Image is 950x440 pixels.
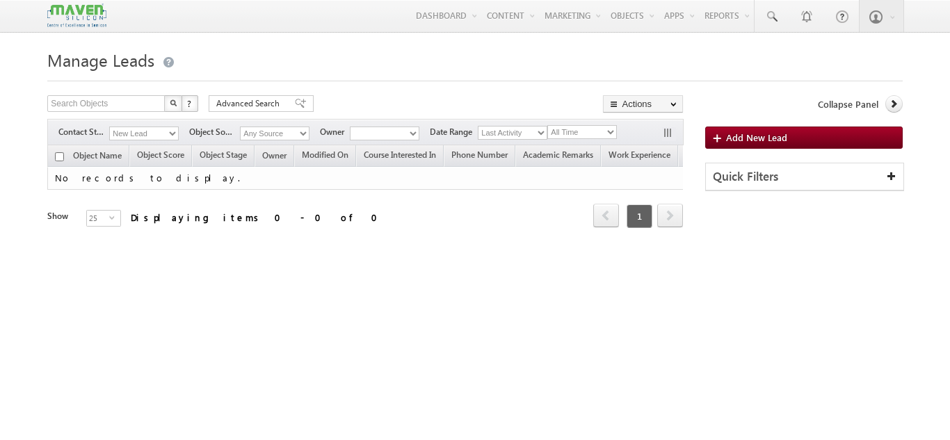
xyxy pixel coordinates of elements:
[602,147,677,165] a: Work Experience
[609,149,670,160] span: Work Experience
[58,126,109,138] span: Contact Stage
[193,147,254,165] a: Object Stage
[516,147,600,165] a: Academic Remarks
[593,205,619,227] a: prev
[262,150,287,161] span: Owner
[818,98,878,111] span: Collapse Panel
[320,126,350,138] span: Owner
[657,204,683,227] span: next
[130,147,191,165] a: Object Score
[444,147,515,165] a: Phone Number
[706,163,903,190] div: Quick Filters
[47,49,154,71] span: Manage Leads
[603,95,683,113] button: Actions
[137,149,184,160] span: Object Score
[109,214,120,220] span: select
[170,99,177,106] img: Search
[131,209,386,225] div: Displaying items 0 - 0 of 0
[364,149,436,160] span: Course Interested In
[47,3,106,28] img: Custom Logo
[66,148,129,166] a: Object Name
[451,149,508,160] span: Phone Number
[200,149,247,160] span: Object Stage
[187,97,193,109] span: ?
[593,204,619,227] span: prev
[87,211,109,226] span: 25
[523,149,593,160] span: Academic Remarks
[627,204,652,228] span: 1
[182,95,198,112] button: ?
[216,97,284,110] span: Advanced Search
[189,126,240,138] span: Object Source
[302,149,348,160] span: Modified On
[430,126,478,138] span: Date Range
[47,210,75,222] div: Show
[657,205,683,227] a: next
[679,147,760,165] a: Year of Graduation
[295,147,355,165] a: Modified On
[726,131,787,143] span: Add New Lead
[55,152,64,161] input: Check all records
[357,147,443,165] a: Course Interested In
